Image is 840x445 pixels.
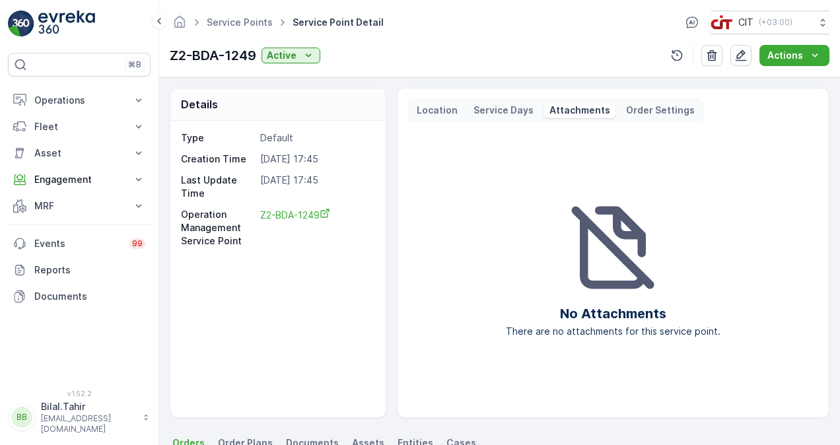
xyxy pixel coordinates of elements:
[41,400,136,413] p: Bilal.Tahir
[8,230,151,257] a: Events99
[38,11,95,37] img: logo_light-DOdMpM7g.png
[560,304,666,324] h2: No Attachments
[170,46,256,65] p: Z2-BDA-1249
[267,49,297,62] p: Active
[8,257,151,283] a: Reports
[759,45,829,66] button: Actions
[8,390,151,397] span: v 1.52.2
[181,174,255,200] p: Last Update Time
[262,48,320,63] button: Active
[181,153,255,166] p: Creation Time
[290,16,386,29] span: Service Point Detail
[767,49,803,62] p: Actions
[626,104,695,117] p: Order Settings
[711,15,733,30] img: cit-logo_pOk6rL0.png
[711,11,829,34] button: CIT(+03:00)
[473,104,534,117] p: Service Days
[260,174,371,200] p: [DATE] 17:45
[34,263,145,277] p: Reports
[181,131,255,145] p: Type
[207,17,273,28] a: Service Points
[34,199,124,213] p: MRF
[128,59,141,70] p: ⌘B
[41,413,136,434] p: [EMAIL_ADDRESS][DOMAIN_NAME]
[260,131,371,145] p: Default
[34,94,124,107] p: Operations
[738,16,753,29] p: CIT
[549,104,610,117] p: Attachments
[417,104,458,117] p: Location
[8,87,151,114] button: Operations
[181,208,255,248] p: Operation Management Service Point
[8,11,34,37] img: logo
[181,96,218,112] p: Details
[506,325,720,338] p: There are no attachments for this service point.
[260,208,371,248] a: Z2-BDA-1249
[759,17,792,28] p: ( +03:00 )
[34,173,124,186] p: Engagement
[8,283,151,310] a: Documents
[260,209,330,221] span: Z2-BDA-1249
[34,290,145,303] p: Documents
[34,237,122,250] p: Events
[8,166,151,193] button: Engagement
[8,400,151,434] button: BBBilal.Tahir[EMAIL_ADDRESS][DOMAIN_NAME]
[172,20,187,31] a: Homepage
[260,153,371,166] p: [DATE] 17:45
[11,407,32,428] div: BB
[8,114,151,140] button: Fleet
[34,147,124,160] p: Asset
[34,120,124,133] p: Fleet
[8,140,151,166] button: Asset
[131,238,143,250] p: 99
[8,193,151,219] button: MRF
